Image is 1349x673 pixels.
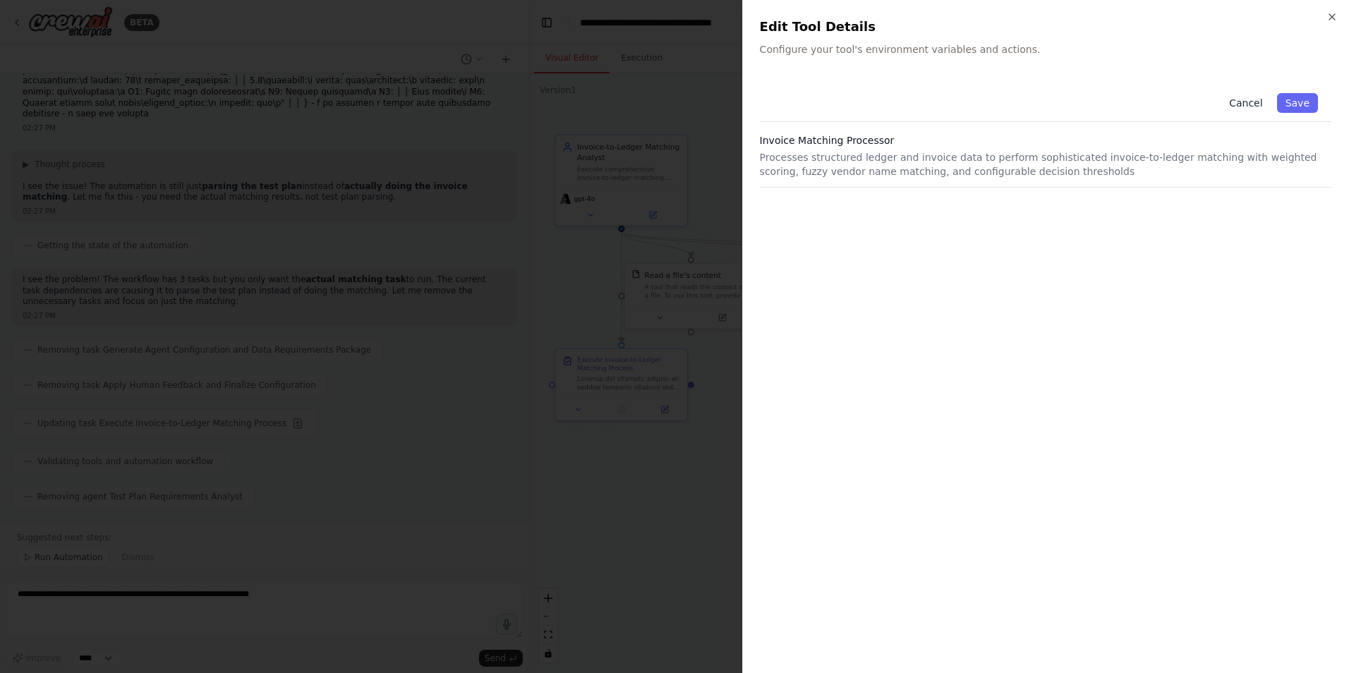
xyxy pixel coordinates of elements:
[1277,93,1318,113] button: Save
[760,42,1332,56] p: Configure your tool's environment variables and actions.
[760,133,1332,147] h3: Invoice Matching Processor
[760,150,1332,178] p: Processes structured ledger and invoice data to perform sophisticated invoice-to-ledger matching ...
[760,17,1332,37] h2: Edit Tool Details
[1221,93,1271,113] button: Cancel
